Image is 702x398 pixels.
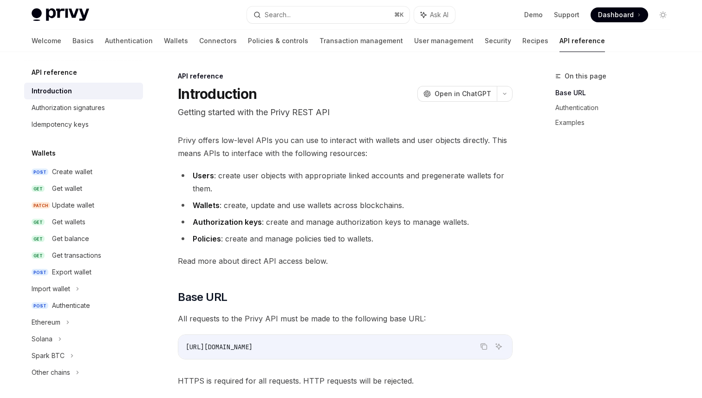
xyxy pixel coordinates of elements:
[72,30,94,52] a: Basics
[24,247,143,264] a: GETGet transactions
[52,267,91,278] div: Export wallet
[24,264,143,281] a: POSTExport wallet
[522,30,548,52] a: Recipes
[32,185,45,192] span: GET
[32,333,52,345] div: Solana
[32,148,56,159] h5: Wallets
[178,374,513,387] span: HTTPS is required for all requests. HTTP requests will be rejected.
[52,250,101,261] div: Get transactions
[24,214,143,230] a: GETGet wallets
[24,99,143,116] a: Authorization signatures
[178,169,513,195] li: : create user objects with appropriate linked accounts and pregenerate wallets for them.
[178,199,513,212] li: : create, update and use wallets across blockchains.
[52,300,90,311] div: Authenticate
[193,201,220,210] strong: Wallets
[32,350,65,361] div: Spark BTC
[24,197,143,214] a: PATCHUpdate wallet
[493,340,505,352] button: Ask AI
[32,85,72,97] div: Introduction
[32,8,89,21] img: light logo
[32,283,70,294] div: Import wallet
[24,83,143,99] a: Introduction
[656,7,670,22] button: Toggle dark mode
[247,7,409,23] button: Search...⌘K
[178,290,227,305] span: Base URL
[32,202,50,209] span: PATCH
[32,67,77,78] h5: API reference
[193,217,262,227] strong: Authorization keys
[478,340,490,352] button: Copy the contents from the code block
[265,9,291,20] div: Search...
[32,169,48,176] span: POST
[319,30,403,52] a: Transaction management
[32,219,45,226] span: GET
[435,89,491,98] span: Open in ChatGPT
[24,116,143,133] a: Idempotency keys
[32,367,70,378] div: Other chains
[565,71,606,82] span: On this page
[555,85,678,100] a: Base URL
[186,343,253,351] span: [URL][DOMAIN_NAME]
[24,297,143,314] a: POSTAuthenticate
[430,10,448,20] span: Ask AI
[24,180,143,197] a: GETGet wallet
[164,30,188,52] a: Wallets
[178,134,513,160] span: Privy offers low-level APIs you can use to interact with wallets and user objects directly. This ...
[178,215,513,228] li: : create and manage authorization keys to manage wallets.
[485,30,511,52] a: Security
[32,302,48,309] span: POST
[52,166,92,177] div: Create wallet
[178,72,513,81] div: API reference
[193,234,221,243] strong: Policies
[414,30,474,52] a: User management
[105,30,153,52] a: Authentication
[32,252,45,259] span: GET
[32,30,61,52] a: Welcome
[32,317,60,328] div: Ethereum
[193,171,214,180] strong: Users
[394,11,404,19] span: ⌘ K
[559,30,605,52] a: API reference
[178,312,513,325] span: All requests to the Privy API must be made to the following base URL:
[52,216,85,228] div: Get wallets
[591,7,648,22] a: Dashboard
[24,230,143,247] a: GETGet balance
[52,183,82,194] div: Get wallet
[24,163,143,180] a: POSTCreate wallet
[52,233,89,244] div: Get balance
[414,7,455,23] button: Ask AI
[32,269,48,276] span: POST
[417,86,497,102] button: Open in ChatGPT
[178,232,513,245] li: : create and manage policies tied to wallets.
[32,102,105,113] div: Authorization signatures
[52,200,94,211] div: Update wallet
[598,10,634,20] span: Dashboard
[524,10,543,20] a: Demo
[32,235,45,242] span: GET
[199,30,237,52] a: Connectors
[555,100,678,115] a: Authentication
[554,10,579,20] a: Support
[248,30,308,52] a: Policies & controls
[178,254,513,268] span: Read more about direct API access below.
[32,119,89,130] div: Idempotency keys
[555,115,678,130] a: Examples
[178,106,513,119] p: Getting started with the Privy REST API
[178,85,257,102] h1: Introduction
